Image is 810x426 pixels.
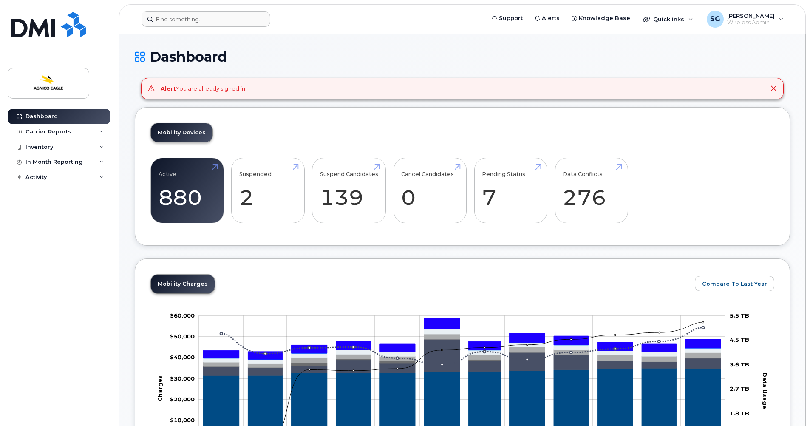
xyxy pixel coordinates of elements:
tspan: $60,000 [170,312,195,318]
a: Mobility Devices [151,123,212,142]
g: $0 [170,395,195,402]
a: Suspended 2 [239,162,297,219]
tspan: 5.5 TB [730,312,749,318]
g: $0 [170,354,195,361]
g: Roaming [204,339,721,375]
tspan: 3.6 TB [730,361,749,367]
button: Compare To Last Year [695,276,774,291]
a: Cancel Candidates 0 [401,162,459,219]
tspan: $40,000 [170,354,195,361]
tspan: 4.5 TB [730,336,749,343]
tspan: Data Usage [762,372,768,409]
span: Compare To Last Year [702,280,767,288]
div: You are already signed in. [161,85,246,93]
a: Mobility Charges [151,275,215,293]
strong: Alert [161,85,176,92]
a: Data Conflicts 276 [563,162,620,219]
tspan: Charges [156,375,163,401]
tspan: $50,000 [170,332,195,339]
tspan: 2.7 TB [730,385,749,392]
g: $0 [170,417,195,423]
tspan: 1.8 TB [730,409,749,416]
tspan: $20,000 [170,395,195,402]
g: $0 [170,375,195,381]
g: $0 [170,332,195,339]
h1: Dashboard [135,49,790,64]
g: $0 [170,312,195,318]
tspan: $30,000 [170,375,195,381]
a: Active 880 [159,162,216,219]
a: Pending Status 7 [482,162,539,219]
tspan: $10,000 [170,417,195,423]
a: Suspend Candidates 139 [320,162,378,219]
